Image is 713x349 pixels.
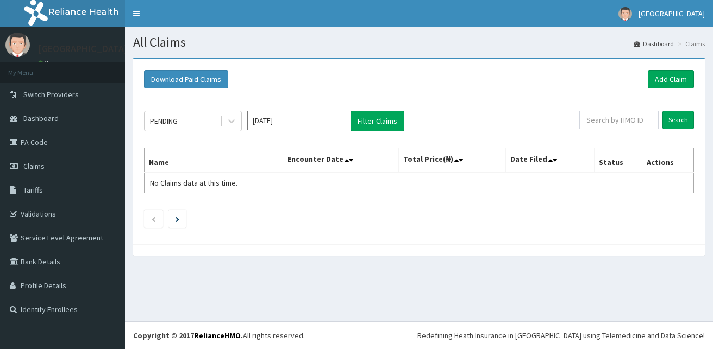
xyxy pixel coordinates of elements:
a: Add Claim [648,70,694,88]
footer: All rights reserved. [125,321,713,349]
a: RelianceHMO [194,331,241,340]
th: Actions [642,148,693,173]
th: Name [145,148,283,173]
h1: All Claims [133,35,705,49]
strong: Copyright © 2017 . [133,331,243,340]
a: Dashboard [634,39,674,48]
span: Claims [23,161,45,171]
span: Tariffs [23,185,43,195]
a: Next page [176,214,179,224]
a: Previous page [151,214,156,224]
button: Filter Claims [351,111,404,131]
li: Claims [675,39,705,48]
a: Online [38,59,64,67]
input: Select Month and Year [247,111,345,130]
th: Status [594,148,642,173]
p: [GEOGRAPHIC_DATA] [38,44,128,54]
th: Date Filed [505,148,594,173]
img: User Image [618,7,632,21]
div: PENDING [150,116,178,126]
button: Download Paid Claims [144,70,228,88]
div: Redefining Heath Insurance in [GEOGRAPHIC_DATA] using Telemedicine and Data Science! [417,330,705,341]
th: Encounter Date [283,148,398,173]
span: [GEOGRAPHIC_DATA] [639,9,705,18]
span: No Claims data at this time. [150,178,237,188]
img: User Image [5,33,30,57]
input: Search [662,111,694,129]
span: Dashboard [23,113,59,123]
th: Total Price(₦) [398,148,505,173]
span: Switch Providers [23,90,79,99]
input: Search by HMO ID [579,111,659,129]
